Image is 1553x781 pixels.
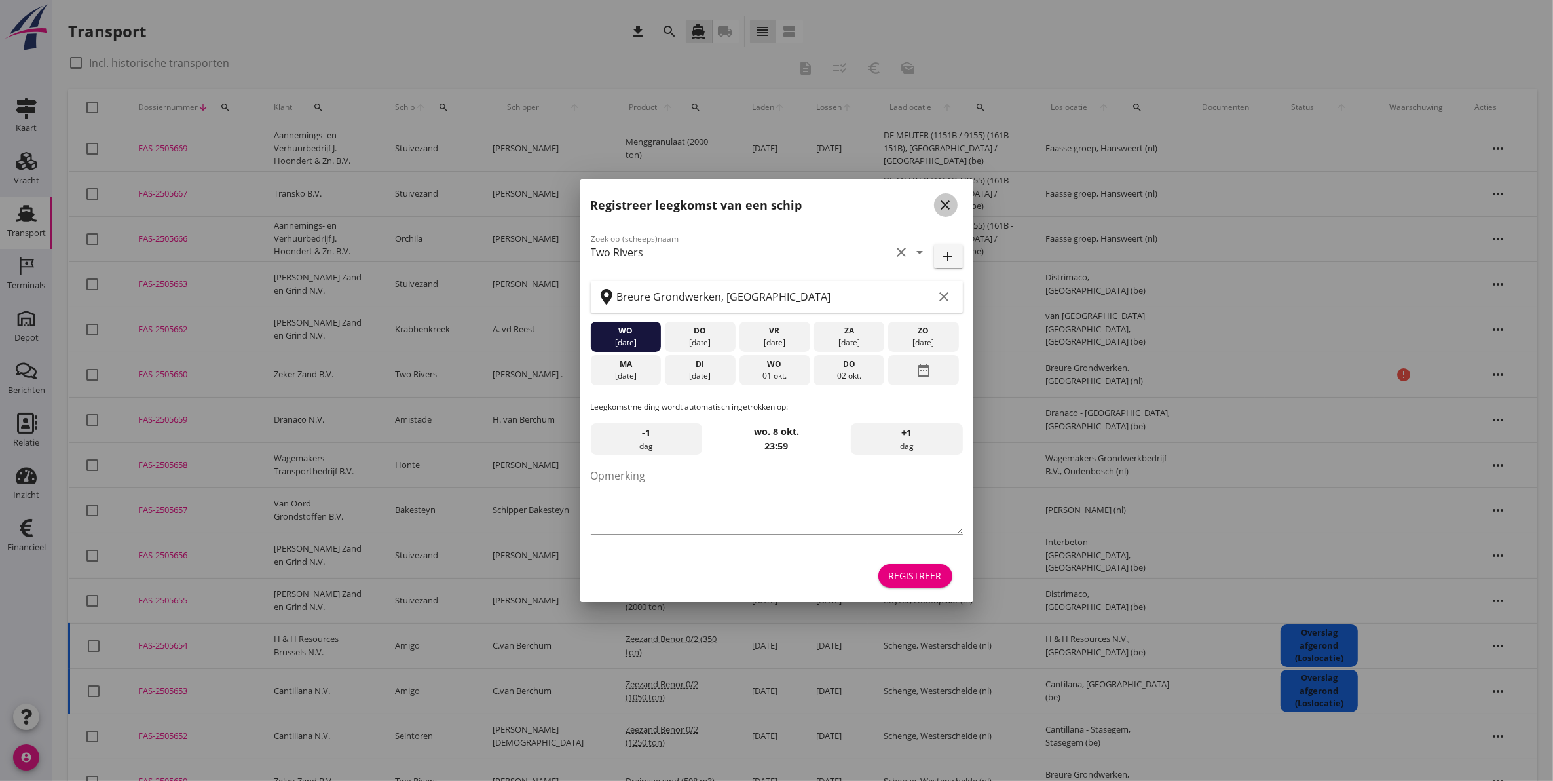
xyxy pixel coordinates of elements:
i: clear [894,244,910,260]
p: Leegkomstmelding wordt automatisch ingetrokken op: [591,401,963,413]
input: Zoek op (scheeps)naam [591,242,891,263]
div: [DATE] [891,337,956,349]
div: 01 okt. [742,370,806,382]
i: add [941,248,956,264]
div: do [668,325,732,337]
div: ma [593,358,658,370]
div: do [817,358,881,370]
div: [DATE] [593,337,658,349]
div: Registreer [889,569,942,582]
div: [DATE] [817,337,881,349]
div: za [817,325,881,337]
span: -1 [642,426,650,440]
i: clear [937,289,952,305]
span: +1 [901,426,912,440]
div: [DATE] [742,337,806,349]
i: date_range [916,358,931,382]
textarea: Opmerking [591,465,963,534]
div: wo [742,358,806,370]
div: zo [891,325,956,337]
input: Zoek op terminal of plaats [617,286,934,307]
button: Registreer [878,564,952,588]
strong: 23:59 [765,440,789,452]
strong: wo. 8 okt. [754,425,799,438]
i: arrow_drop_down [912,244,928,260]
div: [DATE] [593,370,658,382]
i: close [938,197,954,213]
div: vr [742,325,806,337]
div: [DATE] [668,337,732,349]
div: [DATE] [668,370,732,382]
div: dag [591,423,702,455]
h2: Registreer leegkomst van een schip [591,197,802,214]
div: di [668,358,732,370]
div: wo [593,325,658,337]
div: dag [851,423,962,455]
div: 02 okt. [817,370,881,382]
